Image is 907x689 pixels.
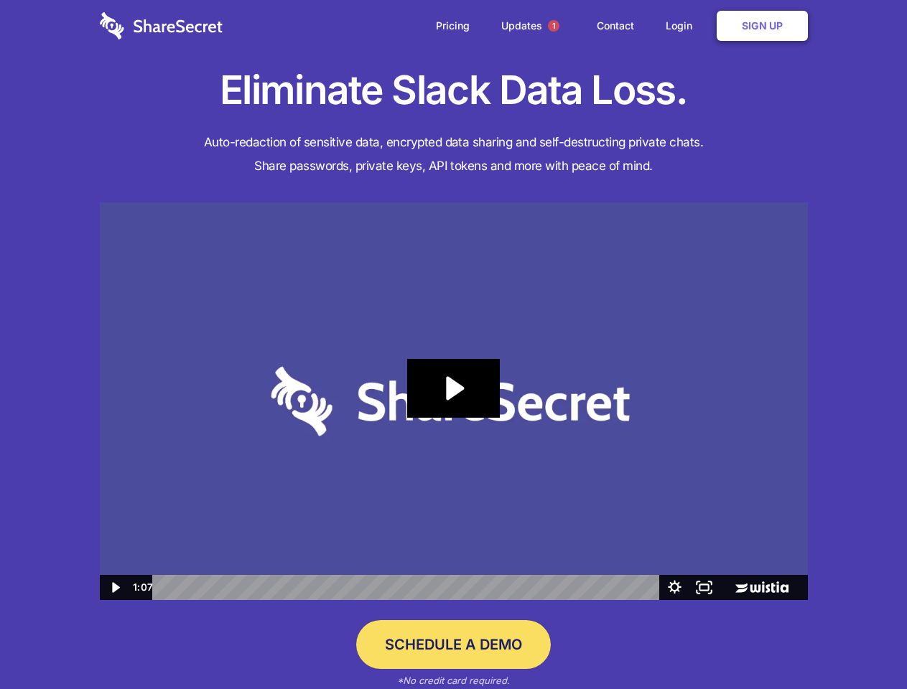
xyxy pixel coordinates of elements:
button: Play Video [100,575,129,600]
h1: Eliminate Slack Data Loss. [100,65,808,116]
a: Contact [582,4,648,48]
h4: Auto-redaction of sensitive data, encrypted data sharing and self-destructing private chats. Shar... [100,131,808,178]
a: Pricing [422,4,484,48]
img: Sharesecret [100,202,808,601]
a: Login [651,4,714,48]
img: logo-wordmark-white-trans-d4663122ce5f474addd5e946df7df03e33cb6a1c49d2221995e7729f52c070b2.svg [100,12,223,39]
iframe: Drift Widget Chat Controller [835,617,890,672]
